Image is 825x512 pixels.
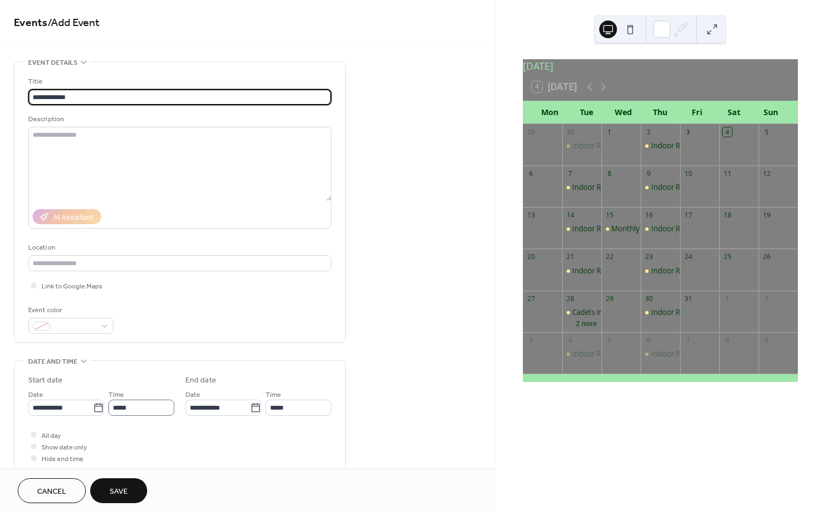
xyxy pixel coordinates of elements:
span: All day [41,430,61,442]
div: Mon [532,101,568,123]
div: Indoor Range open [562,349,601,359]
div: Sat [715,101,752,123]
div: Indoor Range open [641,349,680,359]
div: Location [28,242,329,254]
div: 30 [565,127,575,137]
div: 6 [644,335,653,345]
span: Date [28,389,43,401]
div: 8 [723,335,732,345]
div: Wed [605,101,642,123]
div: Indoor Range open [651,141,715,151]
div: Indoor Range open [651,266,715,276]
div: 3 [526,335,536,345]
span: Event details [28,57,77,69]
div: 19 [762,211,771,220]
div: Event color [28,304,111,316]
div: Indoor Range open [572,266,636,276]
div: 22 [605,252,614,262]
div: 7 [683,335,693,345]
div: Indoor Range open [572,182,636,192]
div: Fri [679,101,715,123]
div: 27 [526,294,536,303]
div: Indoor Range open [651,307,715,317]
div: Sun [753,101,789,123]
div: 18 [723,211,732,220]
span: Save [110,486,128,498]
div: Thu [642,101,678,123]
div: Indoor Range open [562,224,601,234]
div: 31 [683,294,693,303]
div: 20 [526,252,536,262]
div: 16 [644,211,653,220]
div: End date [185,375,216,386]
div: 26 [762,252,771,262]
div: Indoor Range open [572,224,636,234]
div: 12 [762,169,771,179]
button: Cancel [18,478,86,503]
span: Time [108,389,124,401]
div: 11 [723,169,732,179]
div: 4 [565,335,575,345]
div: 29 [526,127,536,137]
div: Cadets indoor range [572,307,639,317]
div: Indoor Range open [572,349,636,359]
div: 7 [565,169,575,179]
span: Hide end time [41,453,84,465]
div: Indoor Range open [641,182,680,192]
div: Description [28,113,329,125]
div: 17 [683,211,693,220]
div: 9 [762,335,771,345]
div: 30 [644,294,653,303]
div: Indoor Range open [651,349,715,359]
div: 14 [565,211,575,220]
div: Start date [28,375,63,386]
div: 4 [723,127,732,137]
div: 3 [683,127,693,137]
div: Indoor Range open [651,182,715,192]
span: / Add Event [48,12,100,34]
div: 5 [762,127,771,137]
button: Save [90,478,147,503]
div: 25 [723,252,732,262]
div: [DATE] [523,59,798,74]
div: Cadets indoor range [562,307,601,317]
div: 24 [683,252,693,262]
div: 5 [605,335,614,345]
div: Indoor Range open [641,266,680,276]
div: 15 [605,211,614,220]
div: Indoor Range open [562,266,601,276]
div: Indoor Range open [651,224,715,234]
div: Monthly Club Meeting [611,224,685,234]
div: 1 [723,294,732,303]
div: Indoor Range open [572,141,636,151]
button: 2 more [572,318,601,328]
div: 28 [565,294,575,303]
div: 2 [762,294,771,303]
div: 2 [644,127,653,137]
div: 23 [644,252,653,262]
div: 13 [526,211,536,220]
div: 21 [565,252,575,262]
div: Title [28,76,329,87]
span: Date and time [28,356,77,368]
span: Date [185,389,200,401]
span: Link to Google Maps [41,281,102,292]
div: Indoor Range open [562,141,601,151]
div: Indoor Range open [641,224,680,234]
div: Indoor Range open [641,307,680,317]
div: Monthly Club Meeting [601,224,641,234]
div: Indoor Range open [562,182,601,192]
a: Events [14,12,48,34]
span: Cancel [37,486,66,498]
div: Indoor Range open [641,141,680,151]
div: 9 [644,169,653,179]
div: 1 [605,127,614,137]
div: 6 [526,169,536,179]
span: Show date only [41,442,87,453]
div: 10 [683,169,693,179]
div: Tue [568,101,605,123]
div: 29 [605,294,614,303]
span: Time [266,389,281,401]
div: 8 [605,169,614,179]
